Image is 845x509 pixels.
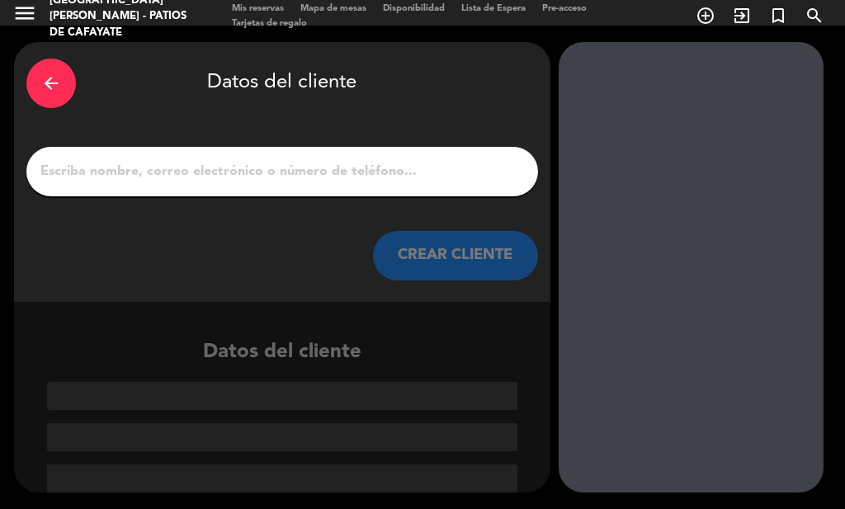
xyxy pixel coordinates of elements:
[50,40,199,57] div: martes 2. septiembre - 17:15
[534,4,595,13] span: Pre-acceso
[453,4,534,13] span: Lista de Espera
[12,1,37,31] button: menu
[805,6,824,26] i: search
[696,6,715,26] i: add_circle_outline
[224,19,315,28] span: Tarjetas de regalo
[14,337,550,493] div: Datos del cliente
[292,4,375,13] span: Mapa de mesas
[26,54,538,112] div: Datos del cliente
[375,4,453,13] span: Disponibilidad
[39,160,526,183] input: Escriba nombre, correo electrónico o número de teléfono...
[732,6,752,26] i: exit_to_app
[224,4,292,13] span: Mis reservas
[12,1,37,26] i: menu
[41,73,61,93] i: arrow_back
[768,6,788,26] i: turned_in_not
[373,231,538,280] button: CREAR CLIENTE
